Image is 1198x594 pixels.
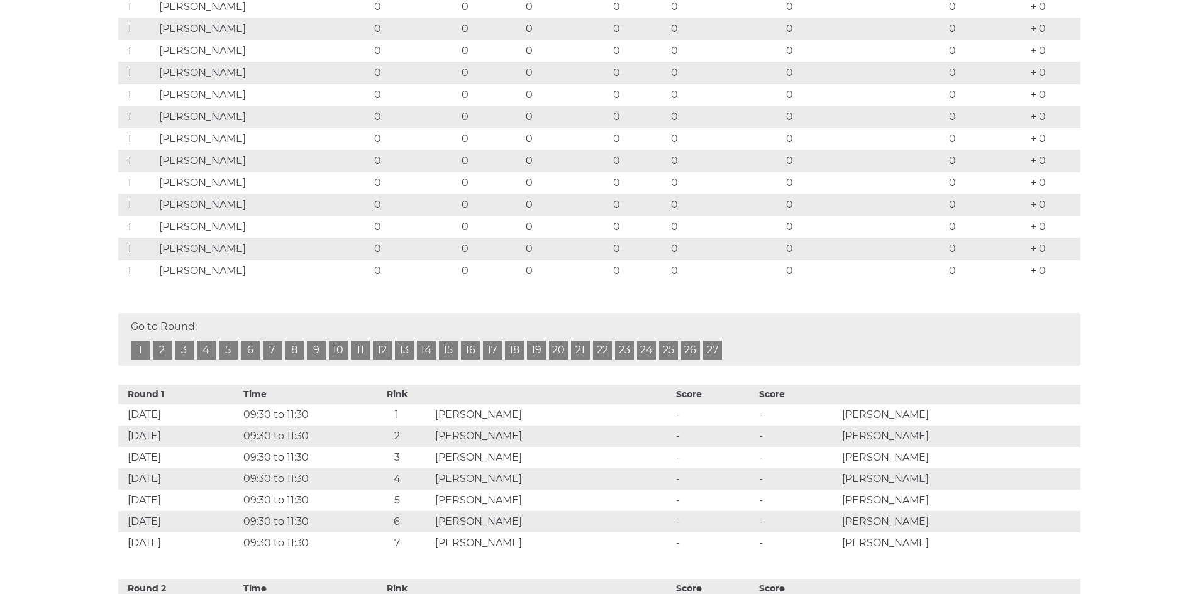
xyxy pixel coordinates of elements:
[118,172,156,194] td: 1
[458,84,523,106] td: 0
[673,404,756,426] td: -
[118,150,156,172] td: 1
[118,385,240,404] th: Round 1
[610,194,668,216] td: 0
[681,341,700,360] a: 26
[362,404,432,426] td: 1
[432,511,673,532] td: [PERSON_NAME]
[118,18,156,40] td: 1
[118,260,156,282] td: 1
[118,511,240,532] td: [DATE]
[118,238,156,260] td: 1
[946,238,1028,260] td: 0
[668,260,783,282] td: 0
[946,18,1028,40] td: 0
[668,216,783,238] td: 0
[783,216,946,238] td: 0
[523,172,610,194] td: 0
[946,150,1028,172] td: 0
[156,106,372,128] td: [PERSON_NAME]
[371,62,458,84] td: 0
[156,150,372,172] td: [PERSON_NAME]
[1028,194,1080,216] td: + 0
[118,106,156,128] td: 1
[668,62,783,84] td: 0
[362,385,432,404] th: Rink
[610,128,668,150] td: 0
[783,128,946,150] td: 0
[175,341,194,360] a: 3
[156,40,372,62] td: [PERSON_NAME]
[783,62,946,84] td: 0
[156,18,372,40] td: [PERSON_NAME]
[439,341,458,360] a: 15
[156,62,372,84] td: [PERSON_NAME]
[219,341,238,360] a: 5
[839,532,1080,554] td: [PERSON_NAME]
[1028,172,1080,194] td: + 0
[458,106,523,128] td: 0
[118,532,240,554] td: [DATE]
[756,511,839,532] td: -
[523,128,610,150] td: 0
[673,385,756,404] th: Score
[756,404,839,426] td: -
[523,238,610,260] td: 0
[432,490,673,511] td: [PERSON_NAME]
[946,194,1028,216] td: 0
[783,238,946,260] td: 0
[946,62,1028,84] td: 0
[240,447,362,468] td: 09:30 to 11:30
[118,447,240,468] td: [DATE]
[432,404,673,426] td: [PERSON_NAME]
[668,18,783,40] td: 0
[373,341,392,360] a: 12
[1028,128,1080,150] td: + 0
[362,490,432,511] td: 5
[118,426,240,447] td: [DATE]
[156,238,372,260] td: [PERSON_NAME]
[461,341,480,360] a: 16
[673,447,756,468] td: -
[610,62,668,84] td: 0
[523,106,610,128] td: 0
[610,238,668,260] td: 0
[458,18,523,40] td: 0
[783,172,946,194] td: 0
[756,468,839,490] td: -
[610,18,668,40] td: 0
[610,106,668,128] td: 0
[783,194,946,216] td: 0
[673,511,756,532] td: -
[523,194,610,216] td: 0
[118,128,156,150] td: 1
[458,62,523,84] td: 0
[458,40,523,62] td: 0
[505,341,524,360] a: 18
[783,84,946,106] td: 0
[371,150,458,172] td: 0
[673,532,756,554] td: -
[371,194,458,216] td: 0
[458,172,523,194] td: 0
[756,447,839,468] td: -
[610,40,668,62] td: 0
[240,404,362,426] td: 09:30 to 11:30
[593,341,612,360] a: 22
[285,341,304,360] a: 8
[523,84,610,106] td: 0
[118,404,240,426] td: [DATE]
[839,490,1080,511] td: [PERSON_NAME]
[458,150,523,172] td: 0
[241,341,260,360] a: 6
[118,216,156,238] td: 1
[783,40,946,62] td: 0
[839,468,1080,490] td: [PERSON_NAME]
[371,106,458,128] td: 0
[668,150,783,172] td: 0
[1028,216,1080,238] td: + 0
[783,260,946,282] td: 0
[1028,106,1080,128] td: + 0
[240,532,362,554] td: 09:30 to 11:30
[371,128,458,150] td: 0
